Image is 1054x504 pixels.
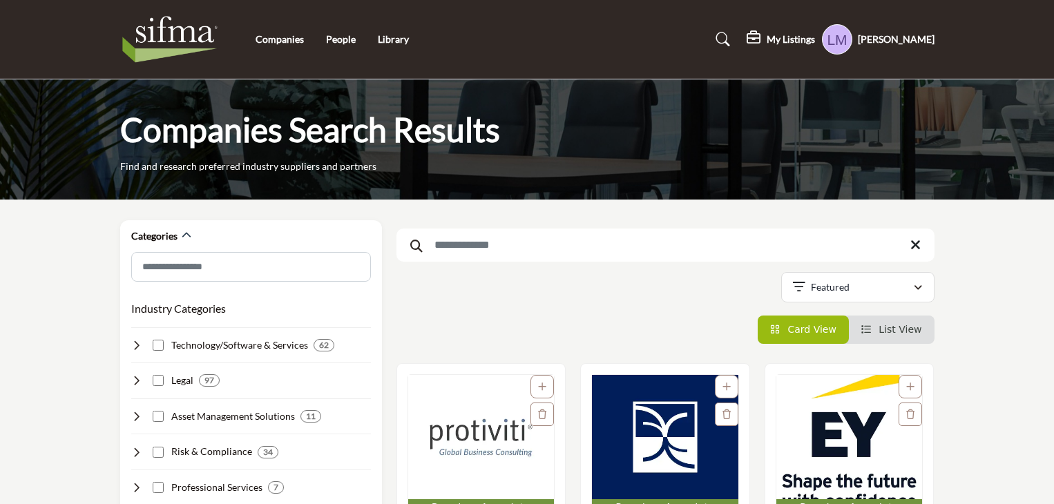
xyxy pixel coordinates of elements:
[811,280,850,294] p: Featured
[722,381,731,392] a: Add To List
[538,381,546,392] a: Add To List
[906,381,914,392] a: Add To List
[258,446,278,458] div: 34 Results For Risk & Compliance
[770,324,836,335] a: View Card
[120,12,227,67] img: Site Logo
[592,375,738,499] img: Broadridge Financial Solutions, Inc.
[767,33,815,46] h5: My Listings
[702,28,739,50] a: Search
[326,33,356,45] a: People
[153,411,164,422] input: Select Asset Management Solutions checkbox
[131,229,178,243] h2: Categories
[263,447,273,457] b: 34
[171,409,295,423] h4: Asset Management Solutions: Offering investment strategies, portfolio management, and performance...
[120,108,500,151] h1: Companies Search Results
[131,300,226,317] button: Industry Categories
[849,316,935,344] li: List View
[153,447,164,458] input: Select Risk & Compliance checkbox
[781,272,935,302] button: Featured
[861,324,922,335] a: View List
[776,375,923,499] img: Ernst & Young LLP
[314,339,334,351] div: 62 Results For Technology/Software & Services
[153,340,164,351] input: Select Technology/Software & Services checkbox
[120,159,376,173] p: Find and research preferred industry suppliers and partners
[274,483,278,492] b: 7
[758,316,849,344] li: Card View
[396,229,935,262] input: Search Keyword
[199,374,220,387] div: 97 Results For Legal
[378,33,409,45] a: Library
[256,33,304,45] a: Companies
[171,445,252,458] h4: Risk & Compliance: Helping securities industry firms manage risk, ensure compliance, and prevent ...
[858,32,935,46] h5: [PERSON_NAME]
[153,482,164,493] input: Select Professional Services checkbox
[204,376,214,385] b: 97
[879,324,921,335] span: List View
[131,252,371,282] input: Search Category
[306,411,316,421] b: 11
[747,31,815,48] div: My Listings
[319,340,329,350] b: 62
[408,375,555,499] img: Protiviti
[787,324,836,335] span: Card View
[153,375,164,386] input: Select Legal checkbox
[268,481,284,494] div: 7 Results For Professional Services
[822,24,852,55] button: Show hide supplier dropdown
[171,338,308,352] h4: Technology/Software & Services: Developing and implementing technology solutions to support secur...
[171,374,193,387] h4: Legal: Providing legal advice, compliance support, and litigation services to securities industry...
[300,410,321,423] div: 11 Results For Asset Management Solutions
[171,481,262,494] h4: Professional Services: Delivering staffing, training, and outsourcing services to support securit...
